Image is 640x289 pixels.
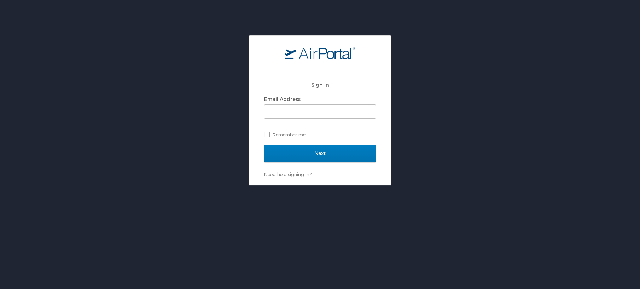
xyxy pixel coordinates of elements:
a: Need help signing in? [264,171,312,177]
h2: Sign In [264,81,376,89]
input: Next [264,144,376,162]
label: Email Address [264,96,301,102]
label: Remember me [264,129,376,140]
img: logo [285,46,355,59]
